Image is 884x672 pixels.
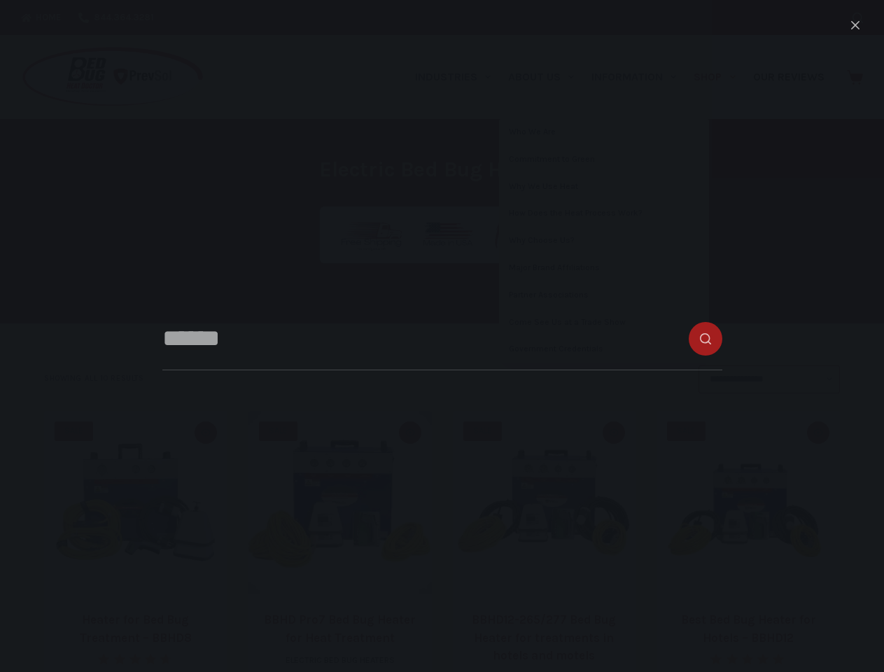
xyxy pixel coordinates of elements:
nav: Primary [406,35,833,119]
button: Quick view toggle [603,421,625,444]
a: Our Reviews [744,35,833,119]
a: Industries [406,35,499,119]
a: Major Brand Affiliations [499,255,709,281]
a: Who We Are [499,119,709,146]
a: BBHD12-265/277 Bed Bug Heater for treatments in hotels and motels [453,411,636,594]
a: Government Credentials [499,336,709,363]
span: SALE [667,421,706,441]
span: SALE [259,421,297,441]
a: About Us [499,35,582,119]
a: Best Bed Bug Heater for Hotels - BBHD12 [657,411,840,594]
span: SALE [55,421,93,441]
a: How Does the Heat Process Work? [499,200,709,227]
span: SALE [463,421,502,441]
button: Quick view toggle [399,421,421,444]
p: Showing all 10 results [44,372,143,385]
a: Why Choose Us? [499,227,709,254]
a: BBHD12-265/277 Bed Bug Heater for treatments in hotels and motels [472,612,616,662]
div: Rated 4.67 out of 5 [98,654,173,664]
a: Partner Associations [499,282,709,309]
a: Come See Us at a Trade Show [499,309,709,336]
a: Heater for Bed Bug Treatment - BBHD8 [44,411,227,594]
a: BBHD Pro7 Bed Bug Heater for Heat Treatment [264,612,416,645]
button: Quick view toggle [195,421,217,444]
a: Electric Bed Bug Heaters [286,655,395,665]
img: Prevsol/Bed Bug Heat Doctor [21,46,204,108]
button: Search [853,13,863,23]
a: Heater for Bed Bug Treatment – BBHD8 [80,612,192,645]
div: Rated 5.00 out of 5 [710,654,785,664]
a: Commitment to Green [499,146,709,173]
a: Why We Use Heat [499,174,709,200]
a: Information [583,35,685,119]
h1: Electric Bed Bug Heaters [180,154,705,185]
button: Quick view toggle [807,421,829,444]
a: Shop [685,35,744,119]
a: Best Bed Bug Heater for Hotels – BBHD12 [681,612,816,645]
select: Shop order [699,365,840,393]
button: Open LiveChat chat widget [11,6,53,48]
a: BBHD Pro7 Bed Bug Heater for Heat Treatment [248,411,432,594]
